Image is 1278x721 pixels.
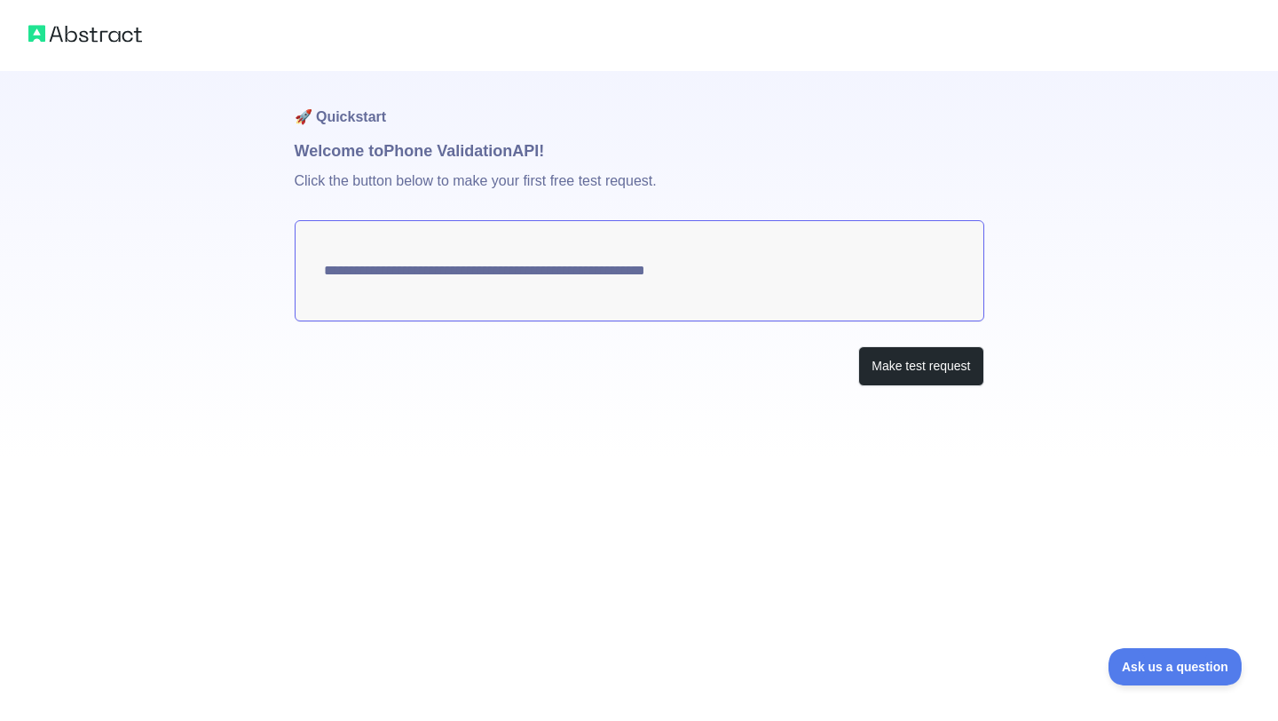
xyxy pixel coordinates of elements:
[295,71,984,139] h1: 🚀 Quickstart
[858,346,983,386] button: Make test request
[295,163,984,220] p: Click the button below to make your first free test request.
[28,21,142,46] img: Abstract logo
[1108,648,1242,685] iframe: Toggle Customer Support
[295,139,984,163] h1: Welcome to Phone Validation API!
